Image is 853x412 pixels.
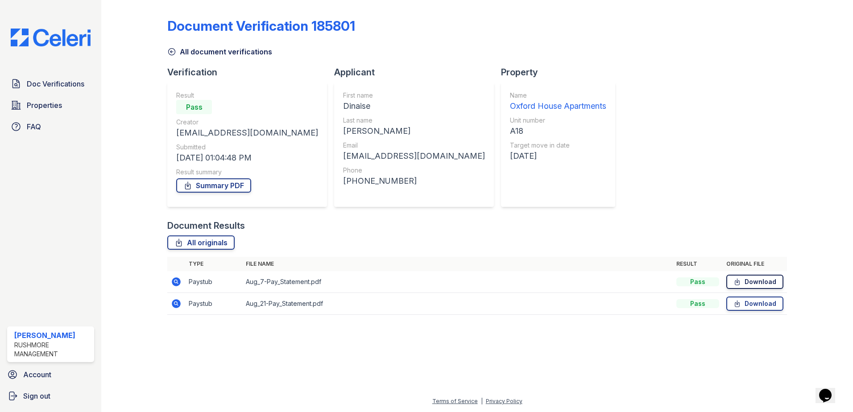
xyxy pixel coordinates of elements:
a: All originals [167,235,235,250]
a: Terms of Service [432,398,478,404]
div: | [481,398,483,404]
div: [PHONE_NUMBER] [343,175,485,187]
a: Download [726,297,783,311]
td: Paystub [185,271,242,293]
div: Name [510,91,606,100]
div: [DATE] 01:04:48 PM [176,152,318,164]
div: Submitted [176,143,318,152]
div: Result [176,91,318,100]
a: Summary PDF [176,178,251,193]
span: Doc Verifications [27,78,84,89]
td: Aug_21-Pay_Statement.pdf [242,293,673,315]
div: A18 [510,125,606,137]
a: Name Oxford House Apartments [510,91,606,112]
a: Account [4,366,98,383]
a: Sign out [4,387,98,405]
iframe: chat widget [816,376,844,403]
th: Original file [723,257,787,271]
span: Account [23,369,51,380]
div: Oxford House Apartments [510,100,606,112]
div: Dinaise [343,100,485,112]
a: FAQ [7,118,94,136]
div: Pass [676,277,719,286]
th: File name [242,257,673,271]
th: Result [673,257,723,271]
div: [PERSON_NAME] [343,125,485,137]
div: Property [501,66,622,78]
span: FAQ [27,121,41,132]
div: [PERSON_NAME] [14,330,91,341]
div: Pass [676,299,719,308]
div: Rushmore Management [14,341,91,358]
span: Sign out [23,391,50,401]
div: Last name [343,116,485,125]
a: Download [726,275,783,289]
div: Document Results [167,219,245,232]
div: Unit number [510,116,606,125]
a: Doc Verifications [7,75,94,93]
a: Privacy Policy [486,398,522,404]
div: Applicant [334,66,501,78]
div: Phone [343,166,485,175]
div: Creator [176,118,318,127]
div: Pass [176,100,212,114]
td: Paystub [185,293,242,315]
div: [DATE] [510,150,606,162]
span: Properties [27,100,62,111]
div: Result summary [176,168,318,177]
div: [EMAIL_ADDRESS][DOMAIN_NAME] [343,150,485,162]
a: Properties [7,96,94,114]
div: Verification [167,66,334,78]
img: CE_Logo_Blue-a8612792a0a2168367f1c8372b55b34899dd931a85d93a1a3d3e32e68fde9ad4.png [4,29,98,46]
div: Email [343,141,485,150]
div: Target move in date [510,141,606,150]
div: First name [343,91,485,100]
div: Document Verification 185801 [167,18,355,34]
div: [EMAIL_ADDRESS][DOMAIN_NAME] [176,127,318,139]
td: Aug_7-Pay_Statement.pdf [242,271,673,293]
th: Type [185,257,242,271]
a: All document verifications [167,46,272,57]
